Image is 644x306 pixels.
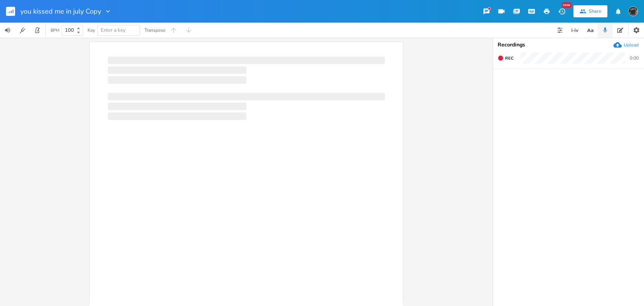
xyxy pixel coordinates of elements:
div: BPM [51,28,59,32]
img: August Tyler Gallant [628,6,638,16]
div: 0:00 [630,56,639,60]
div: New [562,2,572,8]
div: Transpose [144,28,165,32]
button: Share [573,5,607,17]
button: Upload [613,41,639,49]
div: Recordings [498,42,639,48]
button: New [554,5,569,18]
span: Rec [505,55,513,61]
div: Share [589,8,601,15]
span: Enter a key [101,27,126,34]
button: Rec [495,52,516,64]
span: you kissed me in july Copy [20,8,101,15]
div: Key [88,28,95,32]
div: Upload [624,42,639,48]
